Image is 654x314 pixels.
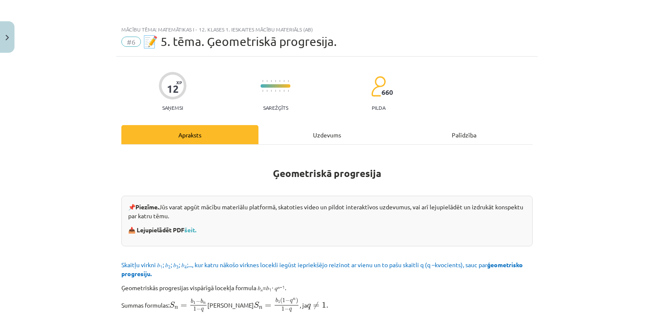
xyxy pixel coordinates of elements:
[254,302,259,308] span: S
[175,306,178,309] span: n
[121,125,258,144] div: Apraksts
[278,300,280,303] span: 1
[279,90,280,92] img: icon-short-line-57e1e144782c952c97e751825c79c345078a6d821885a25fce030b3d8c18986b.svg
[259,306,262,309] span: n
[6,35,9,40] img: icon-close-lesson-0947bae3869378f0d4975bcd49f059093ad1ed9edebbc8119c70593378902aed.svg
[263,105,288,111] p: Sarežģīts
[176,80,182,85] span: XP
[271,90,272,92] img: icon-short-line-57e1e144782c952c97e751825c79c345078a6d821885a25fce030b3d8c18986b.svg
[275,298,278,303] span: b
[184,263,187,270] sub: 4
[121,37,141,47] span: #6
[275,90,276,92] img: icon-short-line-57e1e144782c952c97e751825c79c345078a6d821885a25fce030b3d8c18986b.svg
[168,263,171,270] sub: 2
[279,80,280,82] img: icon-short-line-57e1e144782c952c97e751825c79c345078a6d821885a25fce030b3d8c18986b.svg
[262,90,263,92] img: icon-short-line-57e1e144782c952c97e751825c79c345078a6d821885a25fce030b3d8c18986b.svg
[313,302,319,310] span: ≠
[271,80,272,82] img: icon-short-line-57e1e144782c952c97e751825c79c345078a6d821885a25fce030b3d8c18986b.svg
[290,300,293,304] span: q
[322,302,328,308] span: 1.
[258,125,396,144] div: Uzdevums
[203,302,206,304] span: n
[372,105,385,111] p: pilda
[280,298,282,304] span: (
[201,299,203,303] span: b
[371,76,386,97] img: students-c634bb4e5e11cddfef0936a35e636f08e4e9abd3cc4e673bd6f9a4125e45ecb1.svg
[396,125,533,144] div: Palīdzība
[289,308,292,312] span: q
[128,203,526,220] p: 📌 Jūs varat apgūt mācību materiālu platformā, skatoties video un pildot interaktīvos uzdevumus, v...
[159,105,186,111] p: Saņemsi
[121,261,523,277] span: Skaitļu virkni 𝑏 ; 𝑏 ; 𝑏 ; 𝑏 ;..., kur katru nākošo virknes locekli iegūst iepriekšējo reizinot a...
[381,88,393,96] span: 660
[269,286,272,293] sub: 1
[193,307,196,311] span: 1
[282,298,285,303] span: 1
[143,34,337,49] span: 📝 5. tēma. Ģeometriskā progresija.
[267,90,267,92] img: icon-short-line-57e1e144782c952c97e751825c79c345078a6d821885a25fce030b3d8c18986b.svg
[288,90,289,92] img: icon-short-line-57e1e144782c952c97e751825c79c345078a6d821885a25fce030b3d8c18986b.svg
[169,302,175,308] span: S
[121,26,533,32] div: Mācību tēma: Matemātikas i - 12. klases 1. ieskaites mācību materiāls (ab)
[181,304,187,308] span: =
[288,80,289,82] img: icon-short-line-57e1e144782c952c97e751825c79c345078a6d821885a25fce030b3d8c18986b.svg
[285,299,290,303] span: −
[307,304,311,309] span: q
[196,299,201,303] span: −
[184,226,196,234] a: šeit.
[121,283,533,292] p: Ģeometriskās progresijas vispārīgā locekļa formula 𝑏 =𝑏 ⋅ 𝑞 .
[196,307,201,311] span: −
[176,263,179,270] sub: 3
[128,226,198,234] strong: 📥 Lejupielādēt PDF
[273,167,381,180] b: Ģeometriskā progresija
[160,263,163,270] sub: 1
[201,308,204,312] span: q
[121,297,533,312] p: Summas formulas: [PERSON_NAME] , ja
[167,83,179,95] div: 12
[296,298,298,304] span: )
[261,286,263,293] sub: 𝑛
[281,307,284,311] span: 1
[275,80,276,82] img: icon-short-line-57e1e144782c952c97e751825c79c345078a6d821885a25fce030b3d8c18986b.svg
[191,299,193,303] span: b
[135,203,159,211] strong: Piezīme.
[267,80,267,82] img: icon-short-line-57e1e144782c952c97e751825c79c345078a6d821885a25fce030b3d8c18986b.svg
[278,284,285,290] sup: 𝑛−1
[284,307,289,311] span: −
[262,80,263,82] img: icon-short-line-57e1e144782c952c97e751825c79c345078a6d821885a25fce030b3d8c18986b.svg
[265,304,271,308] span: =
[293,298,295,300] span: n
[193,301,195,304] span: 1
